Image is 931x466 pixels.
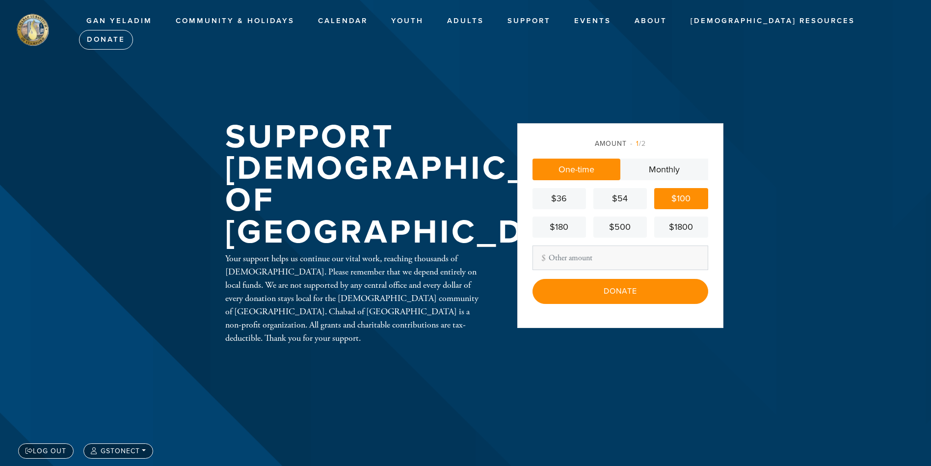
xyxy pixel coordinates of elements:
[654,217,708,238] a: $1800
[311,12,375,30] a: Calendar
[500,12,558,30] a: Support
[636,139,639,148] span: 1
[593,217,647,238] a: $500
[597,220,643,234] div: $500
[620,159,708,180] a: Monthly
[567,12,618,30] a: Events
[627,12,674,30] a: About
[384,12,431,30] a: Youth
[225,252,485,345] div: Your support helps us continue our vital work, reaching thousands of [DEMOGRAPHIC_DATA]. Please r...
[18,443,74,459] a: Log out
[15,12,50,47] img: stamford%20logo.png
[658,220,704,234] div: $1800
[630,139,646,148] span: /2
[79,30,133,50] a: Donate
[536,192,582,205] div: $36
[532,217,586,238] a: $180
[532,279,708,303] input: Donate
[168,12,302,30] a: Community & Holidays
[658,192,704,205] div: $100
[79,12,160,30] a: Gan Yeladim
[225,121,636,248] h1: Support [DEMOGRAPHIC_DATA] of [GEOGRAPHIC_DATA]
[532,246,708,270] input: Other amount
[683,12,862,30] a: [DEMOGRAPHIC_DATA] Resources
[532,159,620,180] a: One-time
[83,443,153,459] button: gstonect
[440,12,491,30] a: Adults
[536,220,582,234] div: $180
[532,188,586,209] a: $36
[654,188,708,209] a: $100
[593,188,647,209] a: $54
[532,138,708,149] div: Amount
[597,192,643,205] div: $54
